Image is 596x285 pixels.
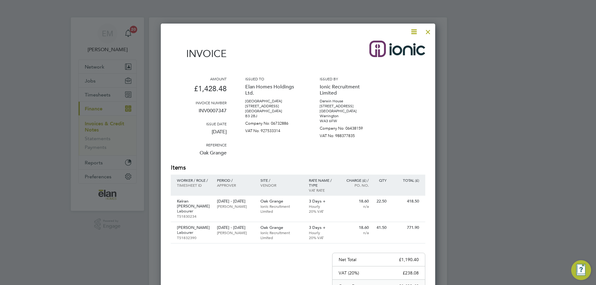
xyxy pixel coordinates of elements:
[375,225,386,230] p: 41.50
[309,209,336,214] p: 20% VAT
[309,188,336,193] p: VAT rate
[177,183,211,188] p: Timesheet ID
[260,204,303,214] p: Ionic Recruitment Limited
[177,235,211,240] p: TS1832390
[171,76,227,81] h3: Amount
[320,114,376,118] p: Warrington
[309,178,336,188] p: Rate name / type
[217,183,254,188] p: Approver
[342,183,369,188] p: Po. No.
[245,126,301,133] p: VAT No: 927533314
[320,99,376,109] p: Darwin House [STREET_ADDRESS]
[217,230,254,235] p: [PERSON_NAME]
[393,225,419,230] p: 771.90
[177,230,211,235] p: Labourer
[260,183,303,188] p: Vendor
[260,178,303,183] p: Site /
[260,199,303,204] p: Oak Grange
[217,178,254,183] p: Period /
[369,41,425,57] img: ionic-logo-remittance.png
[309,204,336,209] p: Hourly
[320,109,376,114] p: [GEOGRAPHIC_DATA]
[217,204,254,209] p: [PERSON_NAME]
[260,230,303,240] p: Ionic Recruitment Limited
[260,225,303,230] p: Oak Grange
[342,230,369,235] p: n/a
[403,270,419,276] p: £238.08
[339,257,356,262] p: Net Total
[177,209,211,214] p: Labourer
[309,230,336,235] p: Hourly
[217,199,254,204] p: [DATE] - [DATE]
[320,81,376,99] p: Ionic Recruitment Limited
[393,178,419,183] p: Total (£)
[571,260,591,280] button: Engage Resource Center
[320,123,376,131] p: Company No: 06438159
[171,142,227,147] h3: Reference
[245,81,301,99] p: Elan Homes Holdings Ltd.
[245,76,301,81] h3: Issued to
[342,199,369,204] p: 18.60
[177,225,211,230] p: [PERSON_NAME]
[393,199,419,204] p: 418.50
[309,235,336,240] p: 20% VAT
[171,100,227,105] h3: Invoice number
[342,204,369,209] p: n/a
[171,121,227,126] h3: Issue date
[245,104,301,109] p: [STREET_ADDRESS]
[320,118,376,123] p: WA3 6FW
[177,178,211,183] p: Worker / Role /
[320,76,376,81] h3: Issued by
[171,147,227,163] p: Oak Grange
[171,163,425,172] h2: Items
[177,199,211,209] p: Keiran [PERSON_NAME]
[399,257,419,262] p: £1,190.40
[375,178,386,183] p: QTY
[171,81,227,100] p: £1,428.48
[339,270,359,276] p: VAT (20%)
[171,48,227,60] h1: Invoice
[309,225,336,230] p: 3 Days +
[320,131,376,138] p: VAT No: 988377835
[342,225,369,230] p: 18.60
[177,214,211,219] p: TS1830234
[375,199,386,204] p: 22.50
[245,114,301,118] p: B3 2BJ
[171,126,227,142] p: [DATE]
[245,118,301,126] p: Company No: 06732886
[245,109,301,114] p: [GEOGRAPHIC_DATA]
[245,99,301,104] p: [GEOGRAPHIC_DATA]
[342,178,369,183] p: Charge (£) /
[217,225,254,230] p: [DATE] - [DATE]
[171,105,227,121] p: INV0007347
[309,199,336,204] p: 3 Days +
